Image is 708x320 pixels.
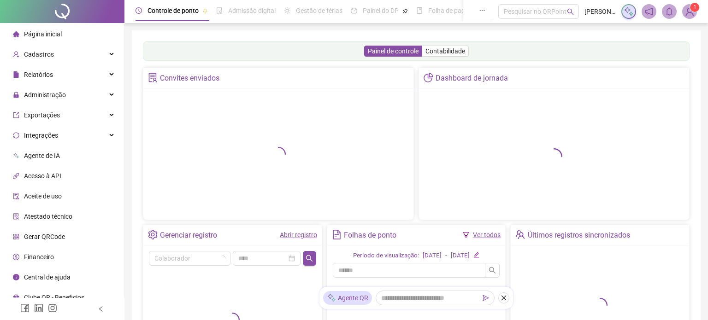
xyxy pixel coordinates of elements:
[416,7,423,14] span: book
[528,227,630,243] div: Últimos registros sincronizados
[24,30,62,38] span: Página inicial
[479,7,485,14] span: ellipsis
[20,303,29,313] span: facebook
[353,251,419,261] div: Período de visualização:
[402,8,408,14] span: pushpin
[296,7,342,14] span: Gestão de férias
[13,132,19,139] span: sync
[483,295,489,301] span: send
[515,230,525,239] span: team
[24,192,62,200] span: Aceite de uso
[584,6,616,17] span: [PERSON_NAME]
[344,227,396,243] div: Folhas de ponto
[445,251,447,261] div: -
[13,173,19,179] span: api
[13,51,19,58] span: user-add
[148,73,158,82] span: solution
[160,227,217,243] div: Gerenciar registro
[693,4,696,11] span: 1
[13,294,19,301] span: gift
[323,291,372,305] div: Agente QR
[24,253,54,261] span: Financeiro
[228,7,276,14] span: Admissão digital
[24,213,72,220] span: Atestado técnico
[665,7,673,16] span: bell
[428,7,487,14] span: Folha de pagamento
[270,145,287,163] span: loading
[24,91,66,99] span: Administração
[24,172,61,180] span: Acesso à API
[13,213,19,220] span: solution
[216,7,223,14] span: file-done
[98,306,104,312] span: left
[306,255,313,262] span: search
[591,297,609,314] span: loading
[202,8,208,14] span: pushpin
[424,73,433,82] span: pie-chart
[567,8,574,15] span: search
[13,233,19,240] span: qrcode
[423,251,442,261] div: [DATE]
[683,5,696,18] img: 71708
[501,295,507,301] span: close
[13,71,19,78] span: file
[24,233,65,240] span: Gerar QRCode
[436,70,508,86] div: Dashboard de jornada
[363,7,399,14] span: Painel do DP
[544,146,564,166] span: loading
[160,70,219,86] div: Convites enviados
[147,7,199,14] span: Controle de ponto
[690,3,699,12] sup: Atualize o seu contato no menu Meus Dados
[24,132,58,139] span: Integrações
[473,231,501,239] a: Ver todos
[327,293,336,303] img: sparkle-icon.fc2bf0ac1784a2077858766a79e2daf3.svg
[24,152,60,159] span: Agente de IA
[425,47,465,55] span: Contabilidade
[34,303,43,313] span: linkedin
[13,92,19,98] span: lock
[148,230,158,239] span: setting
[351,7,357,14] span: dashboard
[136,7,142,14] span: clock-circle
[13,254,19,260] span: dollar
[451,251,470,261] div: [DATE]
[24,111,60,119] span: Exportações
[13,112,19,118] span: export
[24,71,53,78] span: Relatórios
[473,252,479,258] span: edit
[332,230,342,239] span: file-text
[284,7,290,14] span: sun
[24,273,71,281] span: Central de ajuda
[24,51,54,58] span: Cadastros
[463,232,469,238] span: filter
[219,255,226,262] span: loading
[280,231,317,239] a: Abrir registro
[24,294,84,301] span: Clube QR - Beneficios
[13,193,19,199] span: audit
[368,47,419,55] span: Painel de controle
[645,7,653,16] span: notification
[13,31,19,37] span: home
[489,267,496,274] span: search
[48,303,57,313] span: instagram
[13,274,19,280] span: info-circle
[624,6,634,17] img: sparkle-icon.fc2bf0ac1784a2077858766a79e2daf3.svg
